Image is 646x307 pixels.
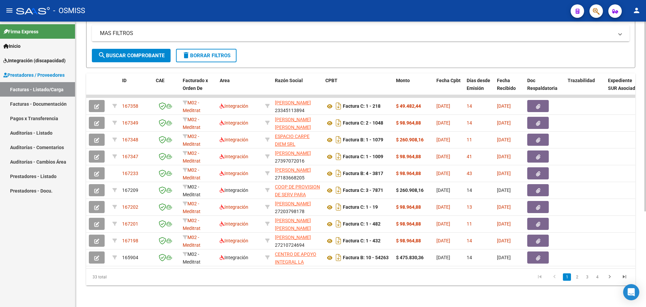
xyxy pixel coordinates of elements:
span: [DATE] [436,154,450,159]
span: 167209 [122,187,138,193]
span: Integración [220,103,248,109]
span: 167347 [122,154,138,159]
datatable-header-cell: Días desde Emisión [464,73,494,103]
strong: $ 98.964,88 [396,120,421,126]
span: M02 - Meditrat [183,201,201,214]
span: CPBT [325,78,337,83]
strong: Factura B: 1 - 1079 [343,137,383,143]
span: [DATE] [497,103,511,109]
i: Descargar documento [334,218,343,229]
span: 14 [467,255,472,260]
div: 33 total [86,269,195,285]
span: 11 [467,221,472,227]
div: 27210724694 [275,234,320,248]
datatable-header-cell: Trazabilidad [565,73,605,103]
span: [DATE] [497,255,511,260]
datatable-header-cell: Area [217,73,262,103]
span: M02 - Meditrat [183,218,201,231]
span: 165904 [122,255,138,260]
strong: $ 98.964,88 [396,204,421,210]
span: 167201 [122,221,138,227]
strong: $ 475.830,36 [396,255,424,260]
span: [DATE] [497,171,511,176]
span: 14 [467,120,472,126]
a: go to last page [618,273,631,281]
span: Razón Social [275,78,303,83]
datatable-header-cell: CPBT [323,73,393,103]
strong: Factura B: 10 - 54263 [343,255,389,261]
span: Buscar Comprobante [98,53,165,59]
a: go to first page [533,273,546,281]
span: CENTRO DE APOYO INTEGRAL LA HUELLA SRL [275,251,316,272]
i: Descargar documento [334,185,343,196]
span: 14 [467,238,472,243]
span: [DATE] [497,137,511,142]
i: Descargar documento [334,134,343,145]
strong: Factura C: 1 - 19 [343,205,378,210]
span: [PERSON_NAME] [PERSON_NAME] [275,117,311,130]
strong: $ 49.482,44 [396,103,421,109]
span: [DATE] [436,238,450,243]
strong: $ 98.964,88 [396,238,421,243]
a: go to next page [603,273,616,281]
span: [DATE] [436,120,450,126]
span: [DATE] [436,187,450,193]
span: M02 - Meditrat [183,117,201,130]
mat-panel-title: MAS FILTROS [100,30,613,37]
div: 27183668205 [275,166,320,180]
span: Integración [220,221,248,227]
span: Fecha Cpbt [436,78,461,83]
span: M02 - Meditrat [183,167,201,180]
i: Descargar documento [334,252,343,263]
span: Integración [220,171,248,176]
span: 167349 [122,120,138,126]
mat-expansion-panel-header: MAS FILTROS [92,25,630,41]
datatable-header-cell: Razón Social [272,73,323,103]
span: 167358 [122,103,138,109]
a: 4 [593,273,601,281]
span: 167233 [122,171,138,176]
span: Firma Express [3,28,38,35]
span: 167202 [122,204,138,210]
li: page 2 [572,271,582,283]
span: M02 - Meditrat [183,134,201,147]
div: 30717056295 [275,133,320,147]
span: [DATE] [436,255,450,260]
mat-icon: search [98,51,106,59]
div: 30716231107 [275,250,320,265]
span: [DATE] [436,221,450,227]
span: [DATE] [436,204,450,210]
div: 27397072016 [275,149,320,164]
strong: $ 260.908,16 [396,187,424,193]
span: Integración [220,255,248,260]
span: M02 - Meditrat [183,184,201,197]
span: 11 [467,137,472,142]
span: Borrar Filtros [182,53,230,59]
span: [DATE] [497,221,511,227]
span: Doc Respaldatoria [527,78,558,91]
span: Integración (discapacidad) [3,57,66,64]
span: 14 [467,103,472,109]
i: Descargar documento [334,168,343,179]
strong: $ 98.964,88 [396,154,421,159]
span: ID [122,78,127,83]
span: Expediente SUR Asociado [608,78,638,91]
span: Area [220,78,230,83]
i: Descargar documento [334,101,343,111]
a: 1 [563,273,571,281]
span: 13 [467,204,472,210]
span: M02 - Meditrat [183,235,201,248]
strong: Factura C: 3 - 7871 [343,188,383,193]
li: page 1 [562,271,572,283]
span: Integración [220,238,248,243]
span: Integración [220,187,248,193]
span: CAE [156,78,165,83]
strong: Factura B: 4 - 3817 [343,171,383,176]
span: Integración [220,154,248,159]
span: [DATE] [497,204,511,210]
span: [DATE] [436,137,450,142]
div: 23294889434 [275,116,320,130]
datatable-header-cell: Doc Respaldatoria [525,73,565,103]
strong: Factura C: 1 - 432 [343,238,381,244]
button: Borrar Filtros [176,49,237,62]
